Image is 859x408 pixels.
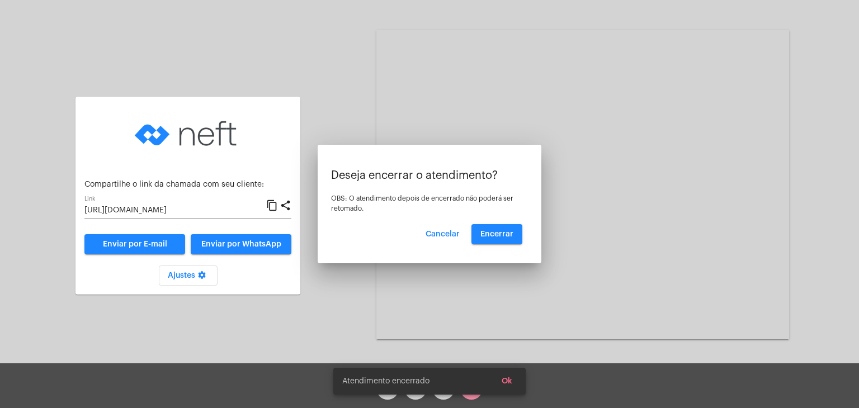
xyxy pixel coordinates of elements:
[417,224,469,244] button: Cancelar
[426,230,460,238] span: Cancelar
[132,106,244,162] img: logo-neft-novo-2.png
[84,181,291,189] p: Compartilhe o link da chamada com seu cliente:
[266,199,278,212] mat-icon: content_copy
[471,224,522,244] button: Encerrar
[103,240,167,248] span: Enviar por E-mail
[331,195,513,212] span: OBS: O atendimento depois de encerrado não poderá ser retomado.
[342,376,429,387] span: Atendimento encerrado
[195,271,209,284] mat-icon: settings
[168,272,209,279] span: Ajustes
[201,240,281,248] span: Enviar por WhatsApp
[502,377,512,385] span: Ok
[480,230,513,238] span: Encerrar
[280,199,291,212] mat-icon: share
[331,169,528,182] p: Deseja encerrar o atendimento?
